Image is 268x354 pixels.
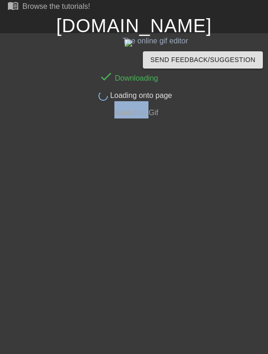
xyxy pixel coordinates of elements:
[99,69,113,83] span: done
[150,54,255,66] span: Send Feedback/Suggestion
[143,51,263,69] button: Send Feedback/Suggestion
[113,74,158,82] span: Downloading
[56,15,212,36] a: [DOMAIN_NAME]
[108,91,172,99] span: Loading onto page
[113,109,158,117] span: Analyzing Gif
[22,2,90,10] div: Browse the tutorials!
